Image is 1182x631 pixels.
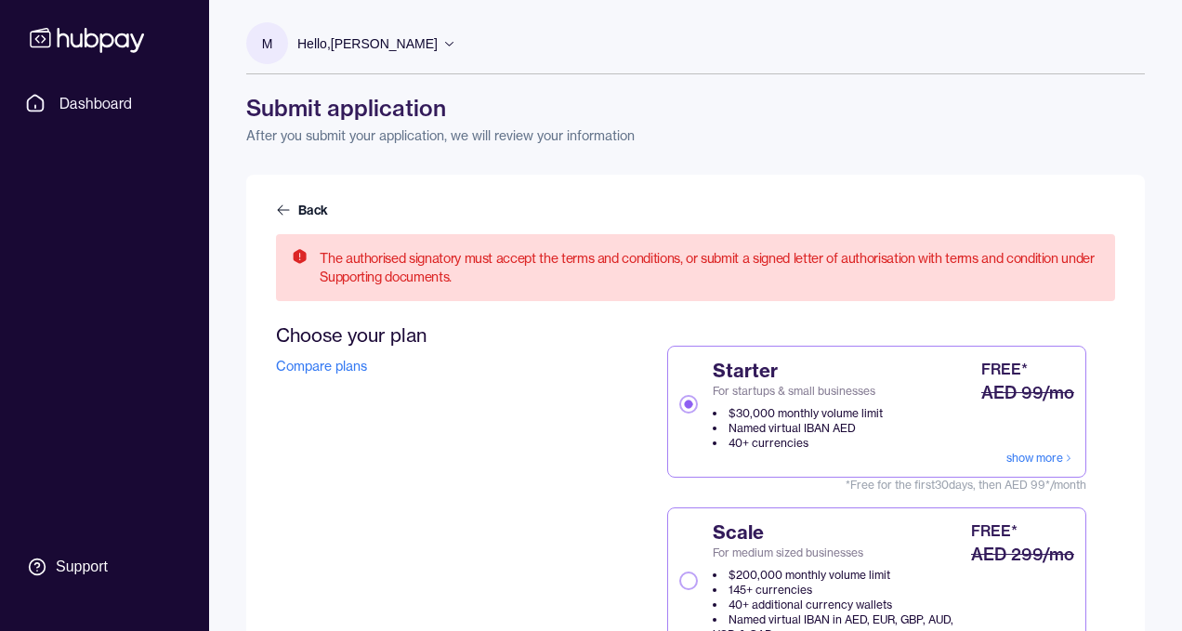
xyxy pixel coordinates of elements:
button: StarterFor startups & small businesses$30,000 monthly volume limitNamed virtual IBAN AED40+ curre... [679,395,698,414]
span: For medium sized businesses [713,546,967,560]
li: $200,000 monthly volume limit [713,568,967,583]
li: 40+ currencies [713,436,883,451]
p: Hello, [PERSON_NAME] [297,33,438,54]
h2: Choose your plan [276,323,556,347]
div: AED 99/mo [981,380,1074,406]
div: Support [56,557,108,577]
button: ScaleFor medium sized businesses$200,000 monthly volume limit145+ currencies40+ additional curren... [679,572,698,590]
p: M [262,33,273,54]
li: 40+ additional currency wallets [713,598,967,612]
span: Starter [713,358,883,384]
div: FREE* [981,358,1028,380]
div: FREE* [971,519,1018,542]
a: Dashboard [19,86,190,120]
a: Support [19,547,190,586]
span: Dashboard [59,92,133,114]
h5: The authorised signatory must accept the terms and conditions, or submit a signed letter of autho... [320,249,1100,286]
h1: Submit application [246,93,1145,123]
a: Compare plans [276,358,367,375]
li: $30,000 monthly volume limit [713,406,883,421]
span: For startups & small businesses [713,384,883,399]
span: Scale [713,519,967,546]
span: *Free for the first 30 days, then AED 99*/month [667,478,1086,493]
a: Back [276,201,332,219]
li: Named virtual IBAN AED [713,421,883,436]
a: show more [1006,451,1074,466]
div: AED 299/mo [971,542,1074,568]
li: 145+ currencies [713,583,967,598]
p: After you submit your application, we will review your information [246,126,1145,145]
